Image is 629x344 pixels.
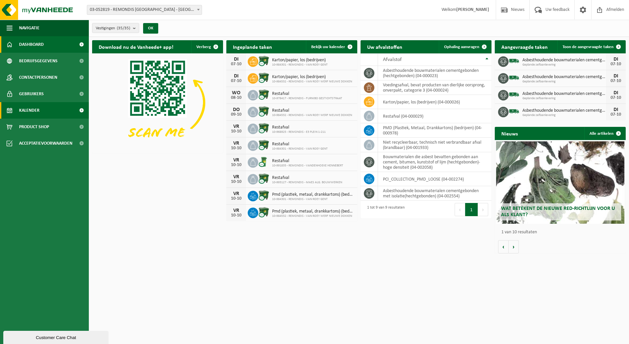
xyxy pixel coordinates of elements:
[522,74,606,80] span: Asbesthoudende bouwmaterialen cementgebonden (hechtgebonden)
[444,45,479,49] span: Ophaling aanvragen
[478,203,488,216] button: Next
[609,112,622,117] div: 07-10
[258,89,269,100] img: WB-1100-CU
[92,23,139,33] button: Vestigingen(35/35)
[378,152,491,172] td: bouwmaterialen die asbest bevatten gebonden aan cement, bitumen, kunststof of lijm (hechtgebonden...
[272,175,342,181] span: Restafval
[230,73,243,79] div: DI
[378,123,491,138] td: PMD (Plastiek, Metaal, Drankkartons) (bedrijven) (04-000978)
[92,40,180,53] h2: Download nu de Vanheede+ app!
[230,158,243,163] div: VR
[258,55,269,67] img: WB-1100-CU
[19,119,49,135] span: Product Shop
[19,53,58,69] span: Bedrijfsgegevens
[230,112,243,117] div: 09-10
[498,240,509,253] button: Vorige
[19,102,39,119] span: Kalender
[272,130,326,134] span: 10-968925 - REMONDIS - E3 PLEIN 1-211
[19,86,44,102] span: Gebruikers
[272,158,343,164] span: Restafval
[522,91,606,97] span: Asbesthoudende bouwmaterialen cementgebonden (hechtgebonden)
[272,164,343,168] span: 10-991835 - REMONDIS - VANDENHOEKE HENNEBERT
[196,45,211,49] span: Verberg
[609,96,622,100] div: 07-10
[230,174,243,180] div: VR
[272,91,342,97] span: Restafval
[378,95,491,109] td: karton/papier, los (bedrijven) (04-000026)
[509,240,519,253] button: Volgende
[3,330,110,344] iframe: chat widget
[19,69,57,86] span: Contactpersonen
[272,147,328,151] span: 10-984301 - REMONDIS - VAN ROEY GENT
[117,26,130,30] count: (35/35)
[509,89,520,100] img: BL-SO-LV
[306,40,357,53] a: Bekijk uw kalender
[230,124,243,129] div: VR
[230,180,243,184] div: 10-10
[272,197,354,201] span: 10-984301 - REMONDIS - VAN ROEY GENT
[609,107,622,112] div: DI
[230,90,243,96] div: WO
[439,40,491,53] a: Ophaling aanvragen
[258,139,269,151] img: WB-1100-CU
[230,196,243,201] div: 10-10
[230,191,243,196] div: VR
[258,156,269,167] img: WB-0240-CU
[378,66,491,80] td: asbesthoudende bouwmaterialen cementgebonden (hechtgebonden) (04-000023)
[496,141,624,224] a: Wat betekent de nieuwe RED-richtlijn voor u als klant?
[378,186,491,201] td: asbesthoudende bouwmaterialen cementgebonden met isolatie(hechtgebonden) (04-002554)
[230,163,243,167] div: 10-10
[19,135,72,152] span: Acceptatievoorwaarden
[272,209,354,214] span: Pmd (plastiek, metaal, drankkartons) (bedrijven)
[311,45,345,49] span: Bekijk uw kalender
[609,73,622,79] div: DI
[230,141,243,146] div: VR
[258,123,269,134] img: WB-1100-CU
[495,40,554,53] h2: Aangevraagde taken
[272,142,328,147] span: Restafval
[230,96,243,100] div: 08-10
[455,203,465,216] button: Previous
[557,40,625,53] a: Toon de aangevraagde taken
[191,40,222,53] button: Verberg
[522,113,606,117] span: Geplande zelfaanlevering
[383,57,402,62] span: Afvalstof
[226,40,279,53] h2: Ingeplande taken
[522,58,606,63] span: Asbesthoudende bouwmaterialen cementgebonden (hechtgebonden)
[272,125,326,130] span: Restafval
[92,53,223,152] img: Download de VHEPlus App
[272,214,354,218] span: 10-984532 - REMONDIS - VAN ROEY WERF NIEUWE DOKKEN
[609,79,622,83] div: 07-10
[509,72,520,83] img: BL-SO-LV
[230,62,243,67] div: 07-10
[230,57,243,62] div: DI
[87,5,202,15] span: 03-052819 - REMONDIS WEST-VLAANDEREN - OOSTENDE
[272,192,354,197] span: Pmd (plastiek, metaal, drankkartons) (bedrijven)
[378,80,491,95] td: voedingsafval, bevat producten van dierlijke oorsprong, onverpakt, categorie 3 (04-000024)
[230,79,243,83] div: 07-10
[501,206,615,217] span: Wat betekent de nieuwe RED-richtlijn voor u als klant?
[143,23,158,34] button: OK
[19,36,44,53] span: Dashboard
[522,108,606,113] span: Asbesthoudende bouwmaterialen cementgebonden (hechtgebonden)
[609,62,622,67] div: 07-10
[522,80,606,84] span: Geplande zelfaanlevering
[272,80,352,84] span: 10-984532 - REMONDIS - VAN ROEY WERF NIEUWE DOKKEN
[378,172,491,186] td: PCI_COLLECTION_PMD_LOOSE (04-002274)
[609,57,622,62] div: DI
[272,108,352,113] span: Restafval
[509,106,520,117] img: BL-SO-LV
[364,202,405,217] div: 1 tot 9 van 9 resultaten
[258,106,269,117] img: WB-1100-CU
[230,213,243,218] div: 10-10
[522,97,606,100] span: Geplande zelfaanlevering
[378,138,491,152] td: niet recycleerbaar, technisch niet verbrandbaar afval (brandbaar) (04-001933)
[96,23,130,33] span: Vestigingen
[272,181,342,185] span: 10-993127 - REMONDIS - MAES ALG. BOUWWERKEN
[522,63,606,67] span: Geplande zelfaanlevering
[509,55,520,67] img: BL-SO-LV
[456,7,489,12] strong: [PERSON_NAME]
[272,63,328,67] span: 10-984301 - REMONDIS - VAN ROEY GENT
[87,5,202,14] span: 03-052819 - REMONDIS WEST-VLAANDEREN - OOSTENDE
